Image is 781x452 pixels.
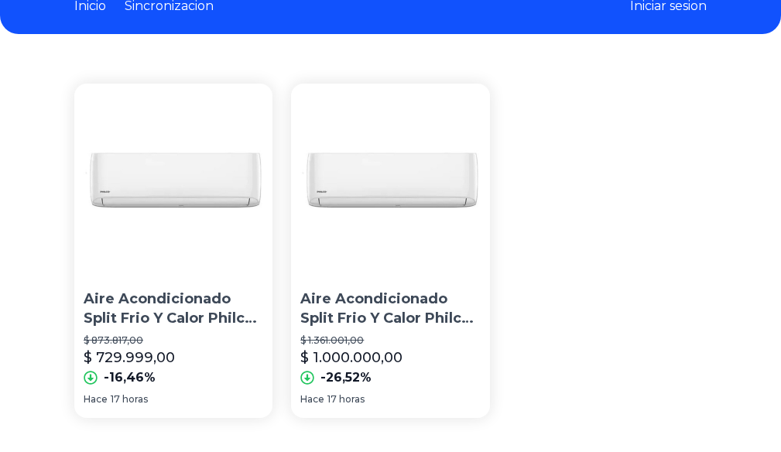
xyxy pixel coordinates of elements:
span: Hace [300,393,324,406]
span: 17 horas [111,393,148,406]
p: -26,52% [320,368,372,387]
span: Hace [84,393,108,406]
p: Aire Acondicionado Split Frio Y Calor Philco Phs32ha4cne 2900f 3400w Color [PERSON_NAME] [84,289,263,328]
p: Aire Acondicionado Split Frio Y Calor Philco Phs32ha4cne 2900f 3400w Color [PERSON_NAME] [300,289,480,328]
p: $ 1.361.001,00 [300,334,480,347]
p: $ 873.817,00 [84,334,263,347]
p: -16,46% [104,368,156,387]
img: Aire Acondicionado Split Frio Y Calor Philco Phs32ha4cne 2900f 3400w Color Blanco [293,84,487,277]
p: $ 1.000.000,00 [300,347,402,368]
a: Aire Acondicionado Split Frio Y Calor Philco Phs32ha4cne 2900f 3400w Color BlancoAire Acondiciona... [291,84,489,418]
p: $ 729.999,00 [84,347,175,368]
img: Aire Acondicionado Split Frio Y Calor Philco Phs32ha4cne 2900f 3400w Color Blanco [77,84,270,277]
span: 17 horas [327,393,365,406]
a: Aire Acondicionado Split Frio Y Calor Philco Phs32ha4cne 2900f 3400w Color BlancoAire Acondiciona... [74,84,272,418]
